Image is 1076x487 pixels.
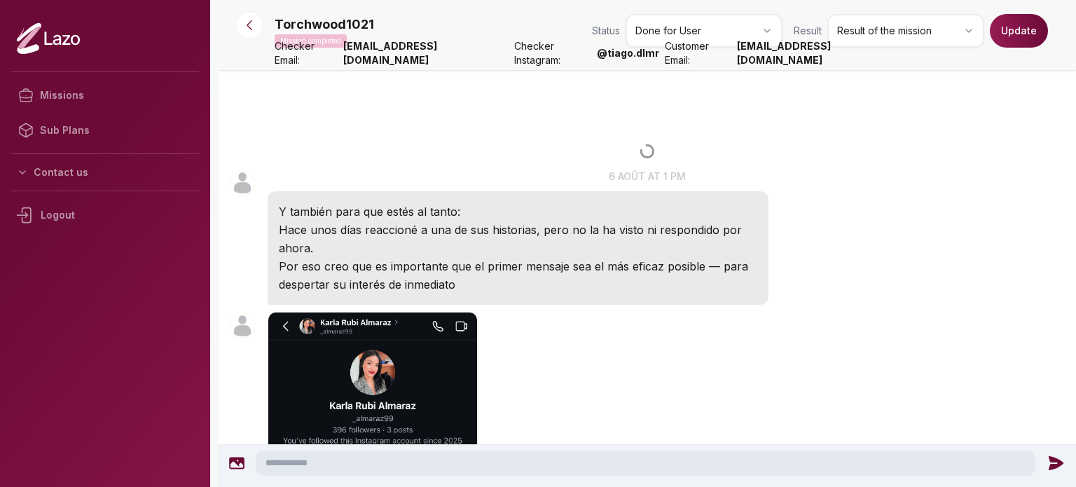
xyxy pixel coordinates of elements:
p: Hace unos días reaccioné a una de sus historias, pero no la ha visto ni respondido por ahora. [279,221,757,257]
img: User avatar [230,313,255,338]
span: Status [592,24,620,38]
p: Por eso creo que es importante que el primer mensaje sea el más eficaz posible — para despertar s... [279,257,757,294]
p: Mission completed [275,34,347,48]
div: Logout [11,197,199,233]
p: Y también para que estés al tanto: [279,203,757,221]
strong: [EMAIL_ADDRESS][DOMAIN_NAME] [737,39,902,67]
span: Result [794,24,822,38]
strong: @ tiago.dlmr [597,46,659,60]
p: 6 août at 1 pm [219,169,1076,184]
span: Checker Email: [275,39,338,67]
a: Sub Plans [11,113,199,148]
strong: [EMAIL_ADDRESS][DOMAIN_NAME] [343,39,509,67]
p: Torchwood1021 [275,15,374,34]
button: Update [990,14,1048,48]
button: Contact us [11,160,199,185]
span: Customer Email: [665,39,731,67]
a: Missions [11,78,199,113]
span: Checker Instagram: [514,39,591,67]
